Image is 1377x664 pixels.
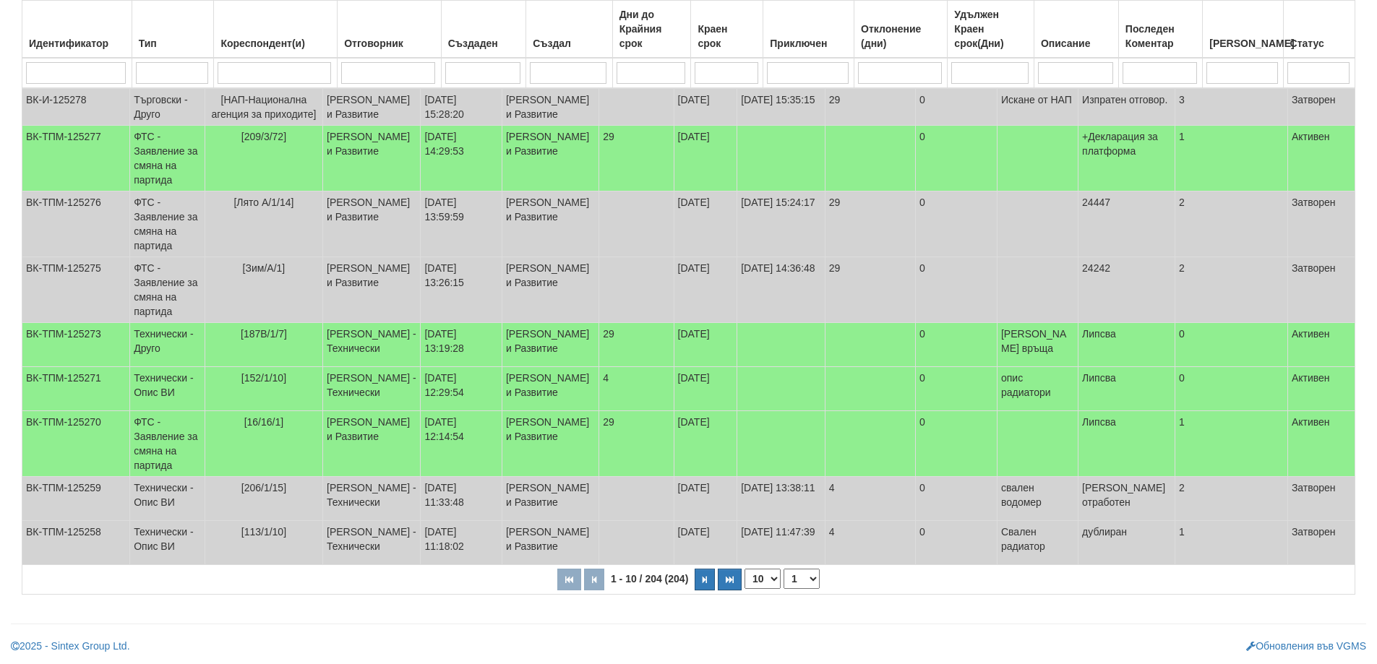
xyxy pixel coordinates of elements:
td: Активен [1287,367,1355,411]
td: [PERSON_NAME] и Развитие [502,323,599,367]
td: 0 [915,191,997,257]
td: 0 [915,477,997,521]
span: [209/3/72] [241,131,286,142]
td: [PERSON_NAME] и Развитие [502,191,599,257]
div: Създаден [445,33,522,53]
span: 24447 [1082,197,1110,208]
td: [DATE] 12:29:54 [421,367,502,411]
td: [DATE] 11:47:39 [737,521,825,565]
th: Описание: No sort applied, activate to apply an ascending sort [1034,1,1118,59]
div: Статус [1287,33,1351,53]
td: [PERSON_NAME] и Развитие [502,367,599,411]
th: Създал: No sort applied, activate to apply an ascending sort [526,1,613,59]
span: 29 [603,131,614,142]
td: ВК-ТПМ-125275 [22,257,130,323]
a: 2025 - Sintex Group Ltd. [11,640,130,652]
div: Приключен [767,33,850,53]
td: 0 [915,521,997,565]
div: Отговорник [341,33,437,53]
th: Краен срок: No sort applied, activate to apply an ascending sort [691,1,763,59]
td: [DATE] [674,126,737,191]
td: [PERSON_NAME] - Технически [323,477,421,521]
td: Затворен [1287,89,1355,126]
select: Брой редове на страница [745,569,781,589]
span: 29 [603,328,614,340]
span: [НАП-Национална агенция за приходите] [211,94,316,120]
td: Активен [1287,323,1355,367]
td: 2 [1175,257,1288,323]
span: Липсва [1082,416,1116,428]
td: Търговски - Друго [130,89,205,126]
td: ВК-И-125278 [22,89,130,126]
td: [PERSON_NAME] и Развитие [323,89,421,126]
td: 2 [1175,191,1288,257]
td: ФТС - Заявление за смяна на партида [130,126,205,191]
p: [PERSON_NAME] връща [1001,327,1074,355]
span: Липсва [1082,372,1116,384]
td: ВК-ТПМ-125270 [22,411,130,477]
td: 0 [915,411,997,477]
th: Последен Коментар: No sort applied, activate to apply an ascending sort [1118,1,1202,59]
th: Идентификатор: No sort applied, activate to apply an ascending sort [22,1,132,59]
div: Създал [530,33,609,53]
td: 2 [1175,477,1288,521]
td: ФТС - Заявление за смяна на партида [130,411,205,477]
td: [DATE] [674,521,737,565]
span: Липсва [1082,328,1116,340]
td: 0 [915,367,997,411]
td: Затворен [1287,521,1355,565]
th: Тип: No sort applied, activate to apply an ascending sort [132,1,214,59]
button: Последна страница [718,569,742,590]
td: [PERSON_NAME] - Технически [323,521,421,565]
td: ВК-ТПМ-125273 [22,323,130,367]
td: [DATE] [674,367,737,411]
span: [187В/1/7] [241,328,287,340]
div: [PERSON_NAME] [1206,33,1279,53]
td: [DATE] 11:18:02 [421,521,502,565]
button: Първа страница [557,569,581,590]
td: [DATE] 15:24:17 [737,191,825,257]
button: Следваща страница [695,569,715,590]
td: [DATE] 13:19:28 [421,323,502,367]
td: 4 [825,477,915,521]
td: [PERSON_NAME] и Развитие [323,126,421,191]
td: [DATE] [674,191,737,257]
div: Отклонение (дни) [858,19,943,53]
td: ФТС - Заявление за смяна на партида [130,191,205,257]
div: Удължен Краен срок(Дни) [951,4,1030,53]
a: Обновления във VGMS [1246,640,1366,652]
td: 1 [1175,411,1288,477]
td: ВК-ТПМ-125258 [22,521,130,565]
span: [PERSON_NAME] отработен [1082,482,1165,508]
p: Искане от НАП [1001,92,1074,107]
div: Описание [1038,33,1115,53]
td: Активен [1287,411,1355,477]
td: [PERSON_NAME] и Развитие [323,257,421,323]
div: Последен Коментар [1123,19,1198,53]
th: Удължен Краен срок(Дни): No sort applied, activate to apply an ascending sort [948,1,1034,59]
td: Технически - Опис ВИ [130,367,205,411]
td: 0 [915,323,997,367]
span: дублиран [1082,526,1127,538]
td: [DATE] 14:36:48 [737,257,825,323]
td: [DATE] 11:33:48 [421,477,502,521]
span: +Декларация за платформа [1082,131,1158,157]
span: 4 [603,372,609,384]
span: 24242 [1082,262,1110,274]
td: [DATE] [674,323,737,367]
th: Кореспондент(и): No sort applied, activate to apply an ascending sort [214,1,338,59]
th: Статус: No sort applied, activate to apply an ascending sort [1283,1,1355,59]
td: [PERSON_NAME] и Развитие [502,521,599,565]
td: [DATE] 13:26:15 [421,257,502,323]
td: 29 [825,89,915,126]
td: Затворен [1287,257,1355,323]
td: Технически - Друго [130,323,205,367]
div: Тип [136,33,210,53]
td: ВК-ТПМ-125259 [22,477,130,521]
td: 29 [825,191,915,257]
th: Отклонение (дни): No sort applied, activate to apply an ascending sort [854,1,948,59]
td: Технически - Опис ВИ [130,477,205,521]
td: [DATE] [674,411,737,477]
td: [PERSON_NAME] и Развитие [323,411,421,477]
span: [113/1/10] [241,526,286,538]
